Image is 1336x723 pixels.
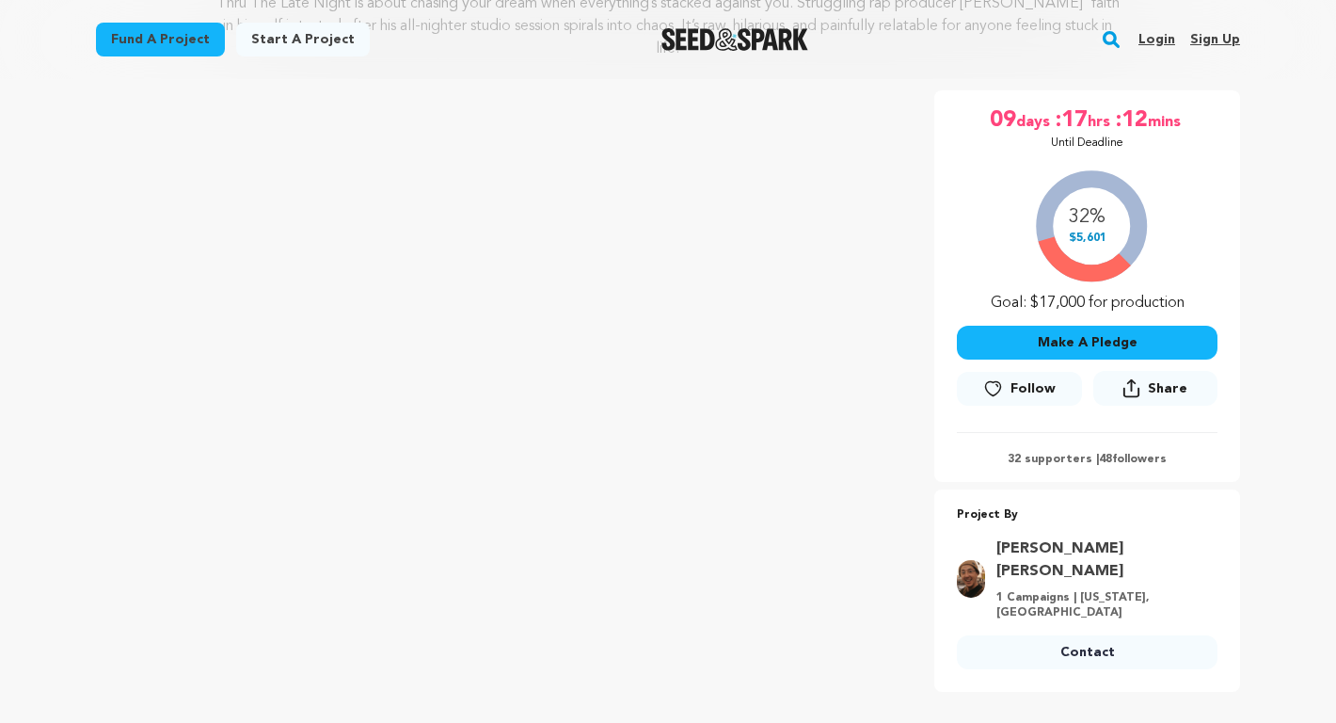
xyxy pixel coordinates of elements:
button: Make A Pledge [957,326,1217,360]
p: 1 Campaigns | [US_STATE], [GEOGRAPHIC_DATA] [996,590,1206,620]
button: Share [1093,371,1217,406]
a: Goto Tyler Patrick Jones profile [996,538,1206,583]
p: Project By [957,505,1217,526]
a: Seed&Spark Homepage [661,28,809,51]
span: :17 [1054,105,1088,136]
a: Follow [957,372,1081,406]
span: mins [1148,105,1185,136]
a: Fund a project [96,23,225,56]
span: days [1016,105,1054,136]
a: Sign up [1190,24,1240,55]
span: Follow [1010,379,1056,398]
a: Contact [957,635,1217,669]
span: 09 [990,105,1016,136]
p: 32 supporters | followers [957,452,1217,467]
span: Share [1148,379,1187,398]
a: Start a project [236,23,370,56]
a: Login [1138,24,1175,55]
p: Until Deadline [1051,136,1123,151]
span: hrs [1088,105,1114,136]
img: c2b7fc1e64f2ce17.png [957,560,985,598]
span: 48 [1099,454,1112,465]
span: Share [1093,371,1217,413]
img: Seed&Spark Logo Dark Mode [661,28,809,51]
span: :12 [1114,105,1148,136]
